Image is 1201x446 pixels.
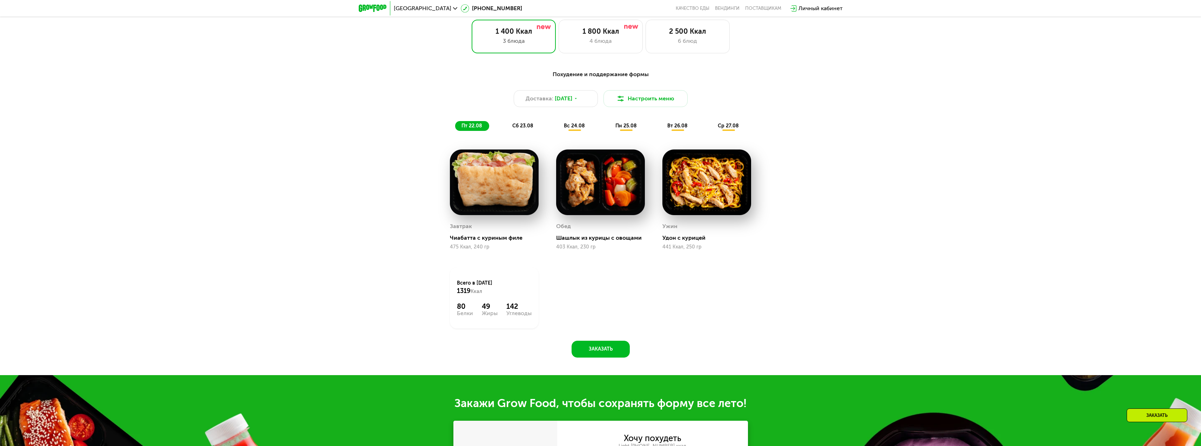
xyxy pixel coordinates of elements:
[457,280,532,295] div: Всего в [DATE]
[1127,408,1187,422] div: Заказать
[450,221,472,232] div: Завтрак
[506,311,532,316] div: Углеводы
[676,6,709,11] a: Качество еды
[615,123,637,129] span: пн 25.08
[572,341,630,358] button: Заказать
[479,37,548,45] div: 3 блюда
[603,90,688,107] button: Настроить меню
[653,27,722,35] div: 2 500 Ккал
[715,6,740,11] a: Вендинги
[662,221,677,232] div: Ужин
[667,123,688,129] span: вт 26.08
[457,287,471,295] span: 1319
[461,4,522,13] a: [PHONE_NUMBER]
[798,4,843,13] div: Личный кабинет
[745,6,781,11] div: поставщикам
[564,123,585,129] span: вс 24.08
[556,221,571,232] div: Обед
[461,123,482,129] span: пт 22.08
[662,234,757,241] div: Удон с курицей
[718,123,739,129] span: ср 27.08
[556,234,650,241] div: Шашлык из курицы с овощами
[482,311,498,316] div: Жиры
[526,94,553,103] span: Доставка:
[512,123,533,129] span: сб 23.08
[450,244,539,250] div: 475 Ккал, 240 гр
[566,37,635,45] div: 4 блюда
[653,37,722,45] div: 6 блюд
[662,244,751,250] div: 441 Ккал, 250 гр
[555,94,572,103] span: [DATE]
[457,311,473,316] div: Белки
[624,434,681,442] div: Хочу похудеть
[566,27,635,35] div: 1 800 Ккал
[471,288,482,294] span: Ккал
[393,70,808,79] div: Похудение и поддержание формы
[394,6,451,11] span: [GEOGRAPHIC_DATA]
[482,302,498,311] div: 49
[457,302,473,311] div: 80
[556,244,645,250] div: 403 Ккал, 230 гр
[450,234,544,241] div: Чиабатта с куриным филе
[479,27,548,35] div: 1 400 Ккал
[506,302,532,311] div: 142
